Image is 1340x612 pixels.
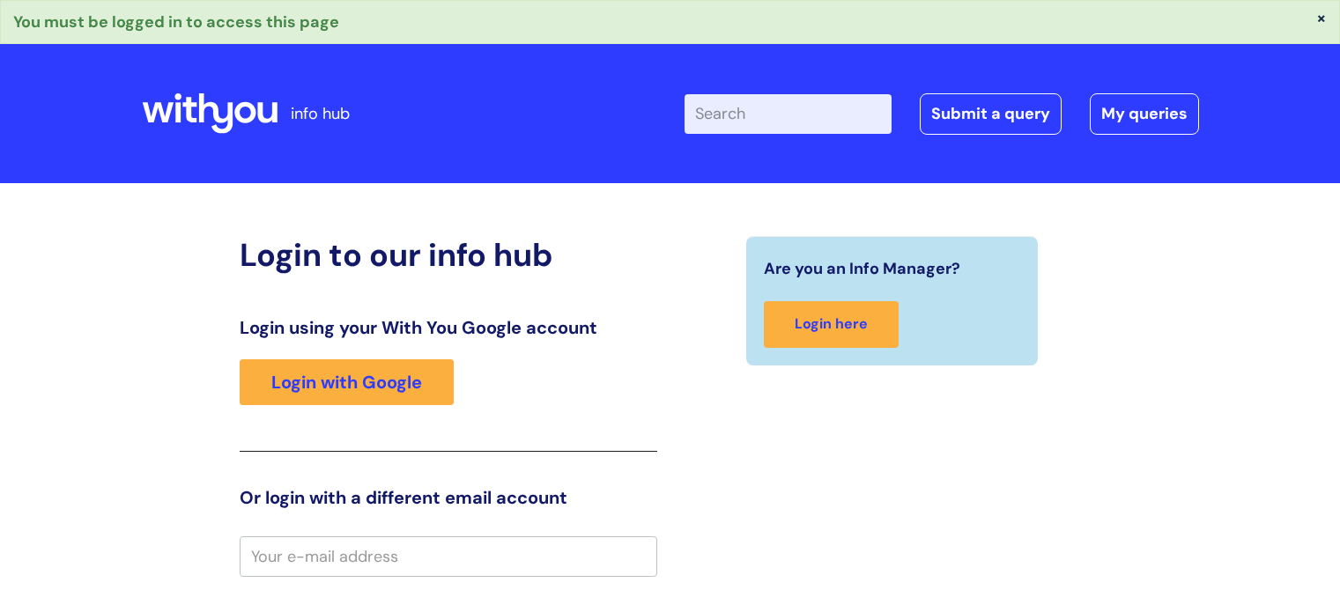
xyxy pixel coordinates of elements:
[1316,10,1327,26] button: ×
[920,93,1062,134] a: Submit a query
[240,317,657,338] h3: Login using your With You Google account
[764,301,899,348] a: Login here
[240,536,657,577] input: Your e-mail address
[240,487,657,508] h3: Or login with a different email account
[1090,93,1199,134] a: My queries
[240,359,454,405] a: Login with Google
[764,254,960,283] span: Are you an Info Manager?
[291,100,350,128] p: info hub
[685,94,892,133] input: Search
[240,236,657,274] h2: Login to our info hub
